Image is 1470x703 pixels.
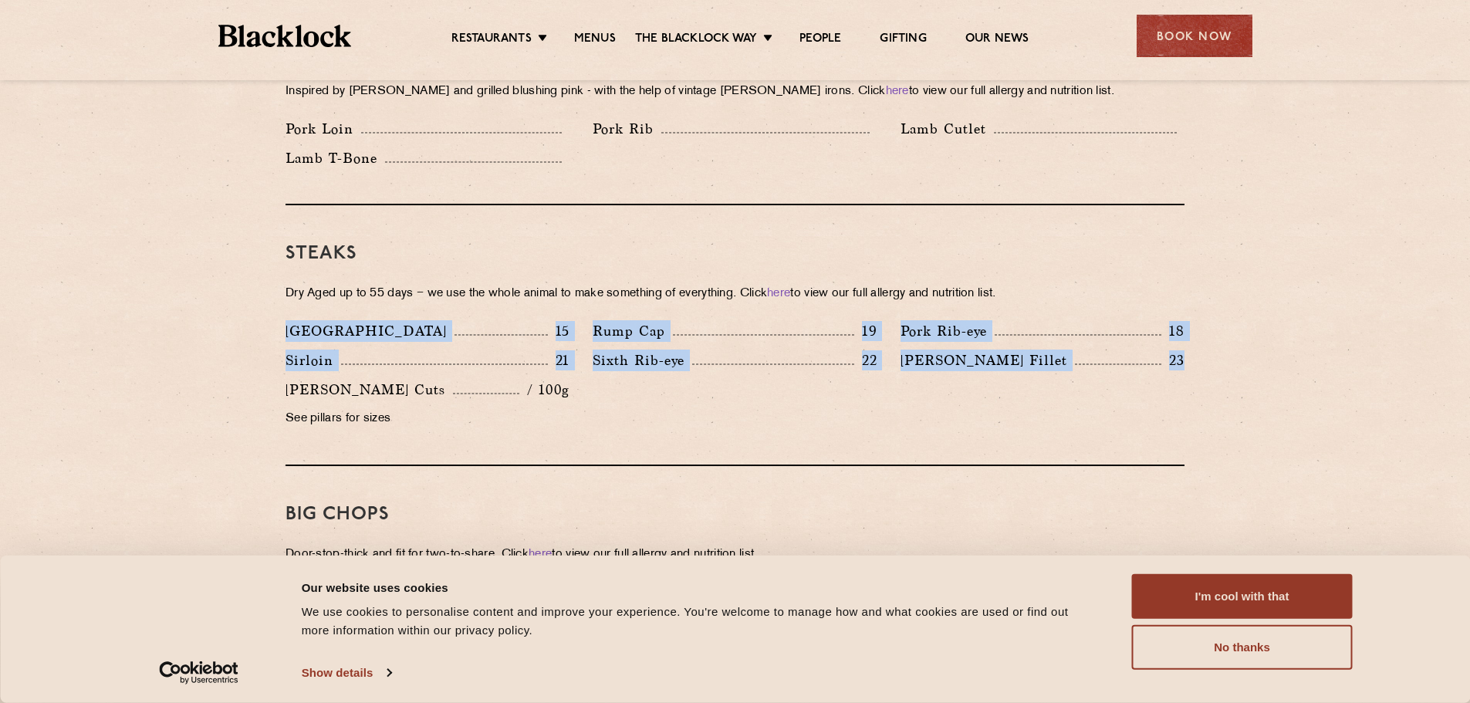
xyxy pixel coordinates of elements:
p: Inspired by [PERSON_NAME] and grilled blushing pink - with the help of vintage [PERSON_NAME] iron... [286,81,1184,103]
p: / 100g [519,380,569,400]
button: No thanks [1132,625,1353,670]
p: 18 [1161,321,1184,341]
p: Pork Loin [286,118,361,140]
a: here [529,549,552,560]
p: Dry Aged up to 55 days − we use the whole animal to make something of everything. Click to view o... [286,283,1184,305]
p: Sixth Rib-eye [593,350,692,371]
p: [PERSON_NAME] Cuts [286,379,453,401]
p: Pork Rib [593,118,661,140]
p: [GEOGRAPHIC_DATA] [286,320,455,342]
p: Lamb Cutlet [901,118,994,140]
div: Book Now [1137,15,1252,57]
p: Rump Cap [593,320,673,342]
p: 15 [548,321,570,341]
a: here [886,86,909,97]
div: We use cookies to personalise content and improve your experience. You're welcome to manage how a... [302,603,1097,640]
a: People [799,32,841,49]
p: Pork Rib-eye [901,320,995,342]
p: Door-stop-thick and fit for two-to-share. Click to view our full allergy and nutrition list. [286,544,1184,566]
a: The Blacklock Way [635,32,757,49]
p: 22 [854,350,877,370]
p: [PERSON_NAME] Fillet [901,350,1075,371]
img: BL_Textured_Logo-footer-cropped.svg [218,25,352,47]
a: Restaurants [451,32,532,49]
a: Our News [965,32,1029,49]
h3: Big Chops [286,505,1184,525]
p: 21 [548,350,570,370]
p: 19 [854,321,877,341]
p: See pillars for sizes [286,408,569,430]
p: Sirloin [286,350,341,371]
a: Show details [302,661,391,684]
a: Gifting [880,32,926,49]
p: Lamb T-Bone [286,147,385,169]
button: I'm cool with that [1132,574,1353,619]
div: Our website uses cookies [302,578,1097,597]
a: Menus [574,32,616,49]
a: Usercentrics Cookiebot - opens in a new window [131,661,266,684]
p: 23 [1161,350,1184,370]
a: here [767,288,790,299]
h3: Steaks [286,244,1184,264]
